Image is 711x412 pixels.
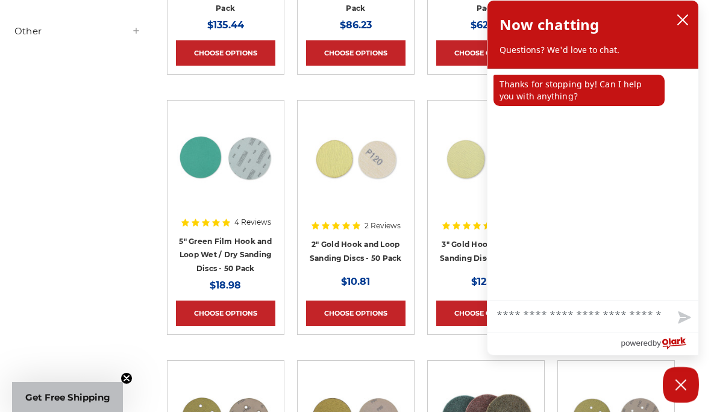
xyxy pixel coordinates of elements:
button: Close teaser [121,372,133,384]
p: Questions? We'd love to chat. [500,44,686,56]
span: $10.81 [341,276,370,287]
a: Choose Options [176,301,275,326]
a: Choose Options [306,40,406,66]
a: Choose Options [306,301,406,326]
img: 3 inch gold hook and loop sanding discs [438,109,534,205]
span: powered [621,336,652,351]
span: $62.37 [471,19,502,31]
span: Get Free Shipping [25,392,110,403]
span: $135.44 [207,19,244,31]
a: Choose Options [436,40,536,66]
div: Get Free ShippingClose teaser [12,382,123,412]
a: Side-by-side 5-inch green film hook and loop sanding disc p60 grit and loop back [176,109,275,208]
a: Choose Options [436,301,536,326]
span: $12.95 [471,276,501,287]
a: 2" Gold Hook and Loop Sanding Discs - 50 Pack [310,240,402,263]
a: 2 inch hook loop sanding discs gold [306,109,406,208]
span: $18.98 [210,279,241,291]
a: 3 inch gold hook and loop sanding discs [436,109,536,208]
button: Close Chatbox [663,367,699,403]
a: Powered by Olark [621,332,698,355]
a: 5" Green Film Hook and Loop Wet / Dry Sanding Discs - 50 Pack [179,237,272,273]
h5: Other [14,24,141,39]
h2: Now chatting [500,13,599,37]
button: Send message [668,304,698,332]
span: 2 Reviews [365,222,401,229]
span: $86.23 [340,19,372,31]
a: 3" Gold Hook and Loop Sanding Discs - 50 Pack [440,240,532,263]
button: close chatbox [673,11,692,29]
img: 2 inch hook loop sanding discs gold [307,109,404,205]
div: chat [487,69,698,300]
img: Side-by-side 5-inch green film hook and loop sanding disc p60 grit and loop back [177,109,274,205]
span: 4 Reviews [234,219,271,226]
span: by [653,336,661,351]
p: Thanks for stopping by! Can I help you with anything? [493,75,665,106]
a: Choose Options [176,40,275,66]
